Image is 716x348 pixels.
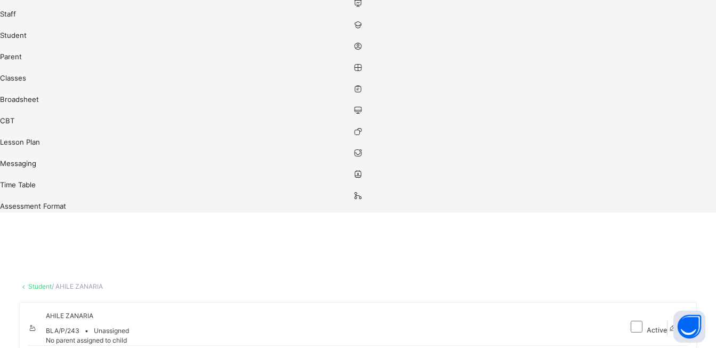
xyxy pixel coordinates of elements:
button: Open asap [673,311,705,343]
span: Unassigned [94,327,129,335]
span: BLA/P/243 [46,326,79,336]
span: No parent assigned to child [46,336,127,344]
span: / AHILE ZANARIA [52,282,103,290]
div: • [46,326,129,336]
span: AHILE ZANARIA [46,312,93,320]
span: Active [647,326,667,334]
a: Student [28,282,52,290]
